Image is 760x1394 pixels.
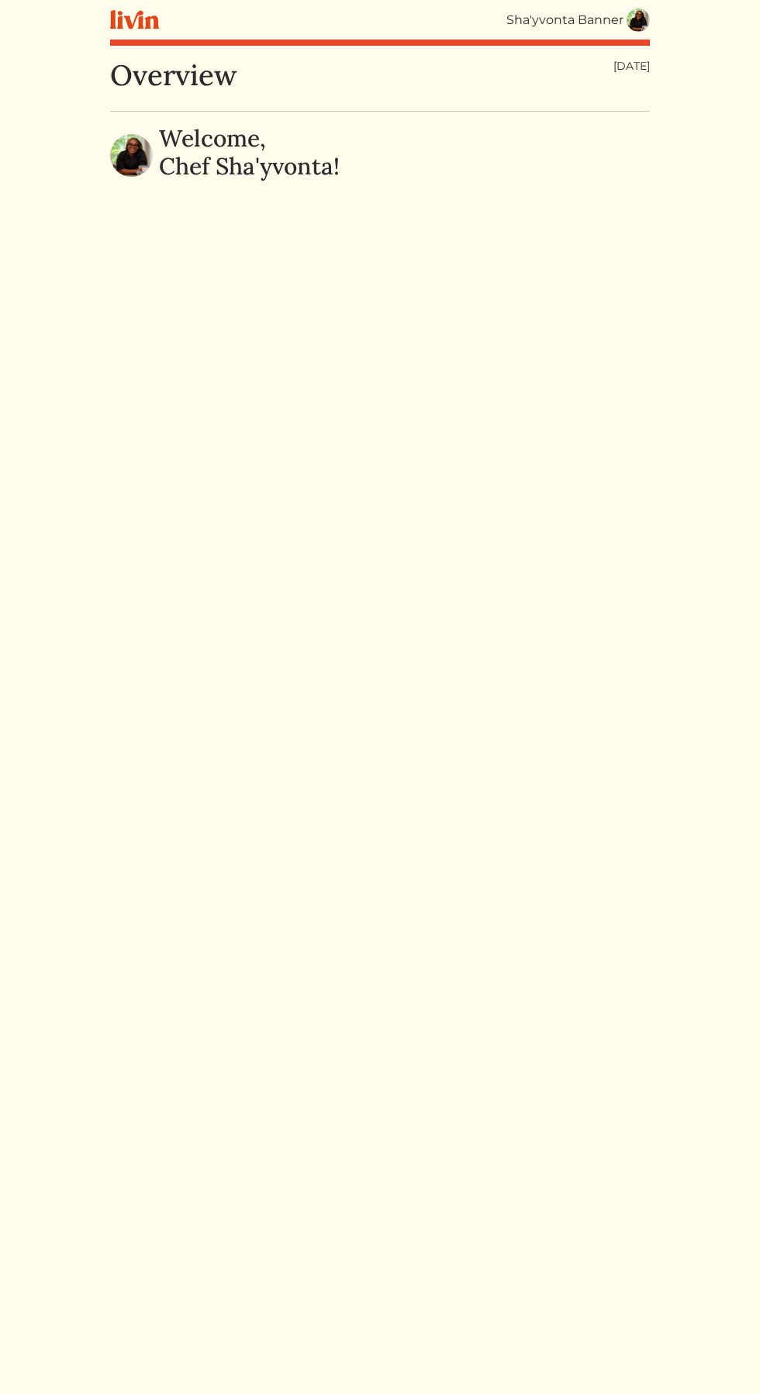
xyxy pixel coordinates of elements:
img: d366a2884c9401e74fb450b916da18b8 [110,134,153,177]
img: d366a2884c9401e74fb450b916da18b8 [627,9,650,32]
h1: Overview [110,58,237,92]
div: Sha'yvonta Banner [506,11,624,29]
div: [DATE] [613,58,650,74]
img: livin-logo-a0d97d1a881af30f6274990eb6222085a2533c92bbd1e4f22c21b4f0d0e3210c.svg [110,10,159,29]
h2: Welcome, Chef Sha'yvonta! [159,124,340,180]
